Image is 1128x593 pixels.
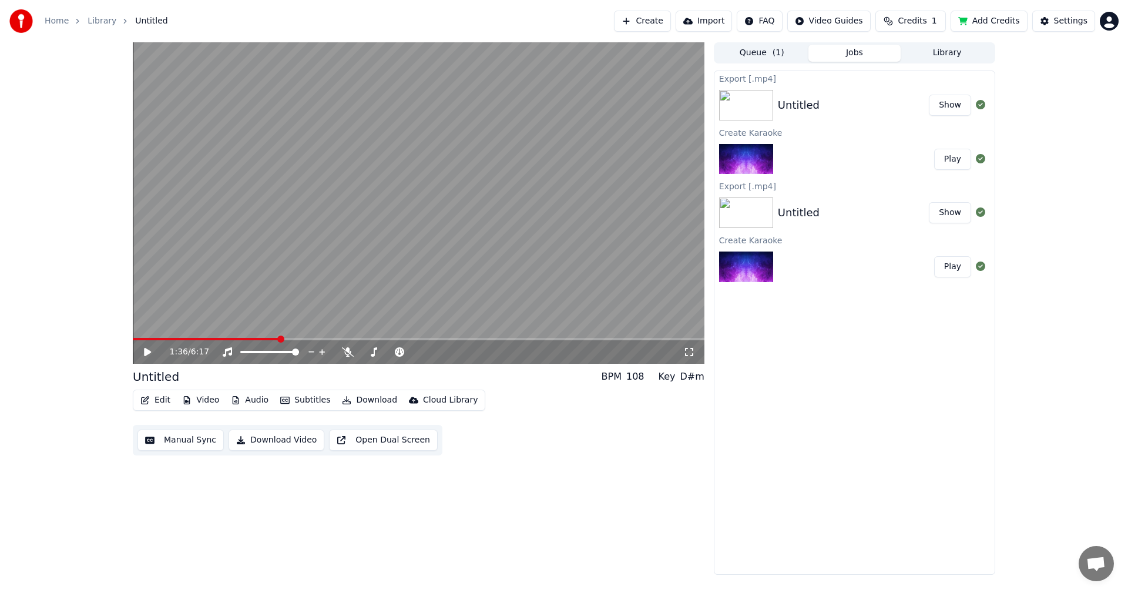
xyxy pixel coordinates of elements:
[45,15,168,27] nav: breadcrumb
[714,125,995,139] div: Create Karaoke
[901,45,993,62] button: Library
[602,370,622,384] div: BPM
[229,430,324,451] button: Download Video
[778,97,820,113] div: Untitled
[136,392,175,408] button: Edit
[934,149,971,170] button: Play
[276,392,335,408] button: Subtitles
[898,15,926,27] span: Credits
[714,179,995,193] div: Export [.mp4]
[808,45,901,62] button: Jobs
[191,346,209,358] span: 6:17
[337,392,402,408] button: Download
[1032,11,1095,32] button: Settings
[133,368,179,385] div: Untitled
[170,346,198,358] div: /
[932,15,937,27] span: 1
[1079,546,1114,581] div: Open chat
[934,256,971,277] button: Play
[626,370,644,384] div: 108
[787,11,871,32] button: Video Guides
[676,11,732,32] button: Import
[737,11,782,32] button: FAQ
[170,346,188,358] span: 1:36
[88,15,116,27] a: Library
[1054,15,1087,27] div: Settings
[45,15,69,27] a: Home
[680,370,704,384] div: D#m
[875,11,946,32] button: Credits1
[716,45,808,62] button: Queue
[135,15,167,27] span: Untitled
[659,370,676,384] div: Key
[951,11,1028,32] button: Add Credits
[929,202,971,223] button: Show
[714,71,995,85] div: Export [.mp4]
[929,95,971,116] button: Show
[714,233,995,247] div: Create Karaoke
[778,205,820,221] div: Untitled
[226,392,273,408] button: Audio
[329,430,438,451] button: Open Dual Screen
[177,392,224,408] button: Video
[773,47,784,59] span: ( 1 )
[614,11,671,32] button: Create
[137,430,224,451] button: Manual Sync
[9,9,33,33] img: youka
[423,394,478,406] div: Cloud Library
